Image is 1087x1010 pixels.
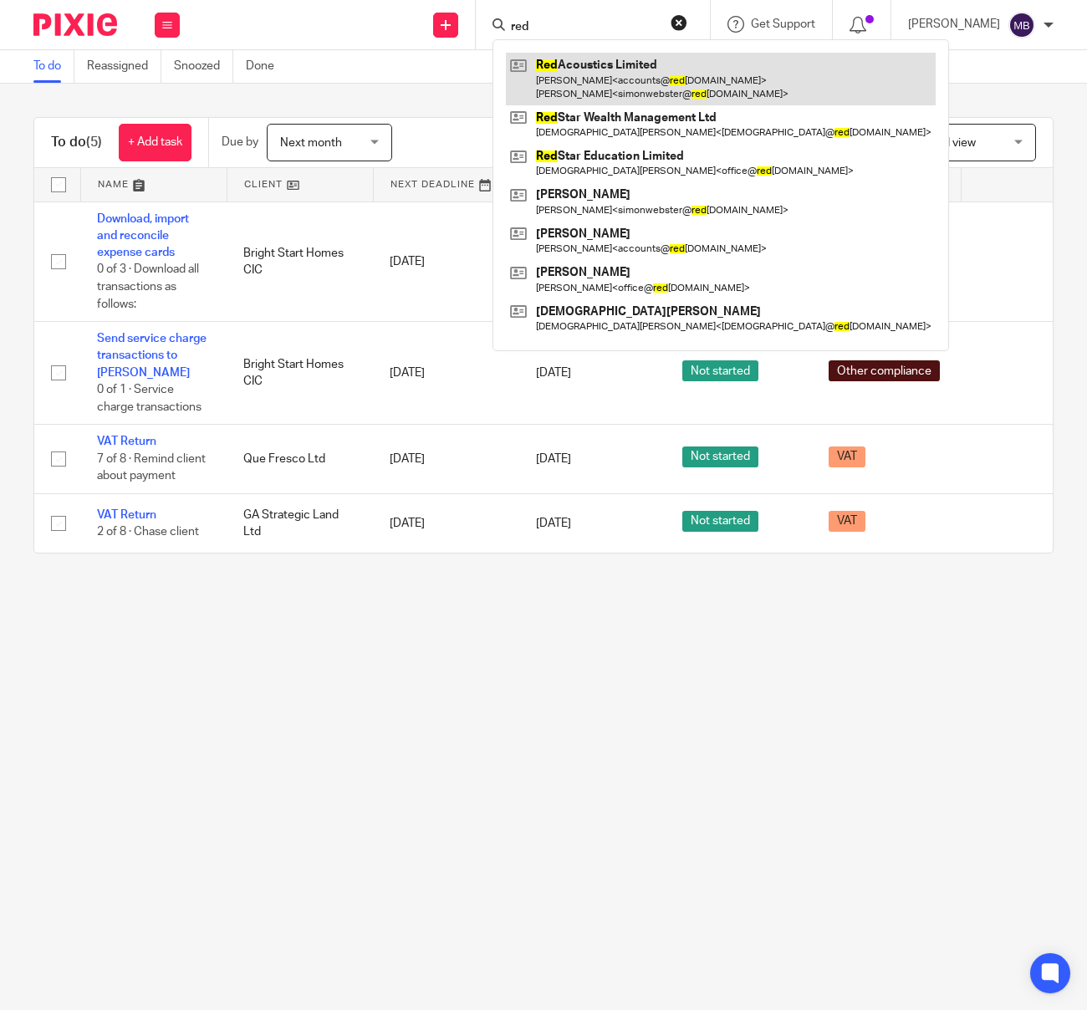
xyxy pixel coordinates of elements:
td: [DATE] [373,493,519,553]
h1: To do [51,134,102,151]
td: [DATE] [373,201,519,322]
p: Due by [222,134,258,150]
a: Download, import and reconcile expense cards [97,213,189,259]
span: VAT [829,446,865,467]
span: Not started [682,360,758,381]
span: VAT [829,511,865,532]
span: 0 of 1 · Service charge transactions [97,384,202,413]
td: GA Strategic Land Ltd [227,493,373,553]
input: Search [509,20,660,35]
span: [DATE] [536,453,571,465]
span: Get Support [751,18,815,30]
span: 2 of 8 · Chase client [97,526,199,538]
a: Snoozed [174,50,233,83]
a: + Add task [119,124,191,161]
a: Send service charge transactions to [PERSON_NAME] [97,333,207,379]
td: Bright Start Homes CIC [227,322,373,425]
span: 7 of 8 · Remind client about payment [97,453,206,482]
td: Que Fresco Ltd [227,425,373,493]
a: Done [246,50,287,83]
span: Next month [280,137,342,149]
a: Reassigned [87,50,161,83]
span: 0 of 3 · Download all transactions as follows: [97,264,199,310]
td: [DATE] [373,322,519,425]
a: VAT Return [97,509,156,521]
td: [DATE] [373,425,519,493]
img: Pixie [33,13,117,36]
span: Not started [682,446,758,467]
p: [PERSON_NAME] [908,16,1000,33]
a: To do [33,50,74,83]
span: (5) [86,135,102,149]
img: svg%3E [1008,12,1035,38]
td: Bright Start Homes CIC [227,201,373,322]
span: [DATE] [536,518,571,529]
span: Other compliance [829,360,940,381]
span: Not started [682,511,758,532]
span: [DATE] [536,367,571,379]
button: Clear [671,14,687,31]
a: VAT Return [97,436,156,447]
